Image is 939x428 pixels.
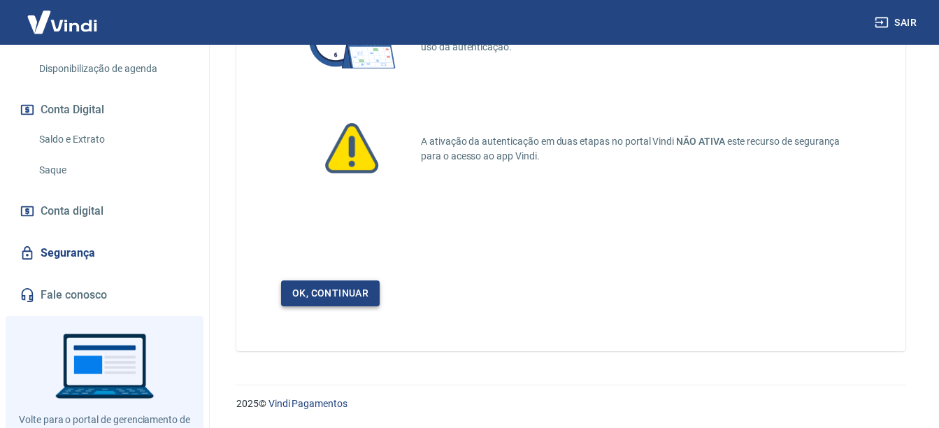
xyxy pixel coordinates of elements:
[17,238,192,269] a: Segurança
[34,156,192,185] a: Saque
[17,1,108,43] img: Vindi
[34,55,192,83] a: Disponibilização de agenda
[268,398,347,409] a: Vindi Pagamentos
[17,196,192,227] a: Conta digital
[281,280,380,306] a: Ok, continuar
[17,280,192,311] a: Fale conosco
[17,94,192,125] button: Conta Digital
[421,134,861,164] p: A ativação da autenticação em duas etapas no portal Vindi este recurso de segurança para o acesso...
[872,10,922,36] button: Sair
[309,107,393,191] img: A ativação da autenticação em duas etapas no portal Vindi NÃO ATIVA este recurso de segurança par...
[236,397,905,411] p: 2025 ©
[676,136,727,147] span: NÃO ATIVA
[41,201,103,221] span: Conta digital
[34,125,192,154] a: Saldo e Extrato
